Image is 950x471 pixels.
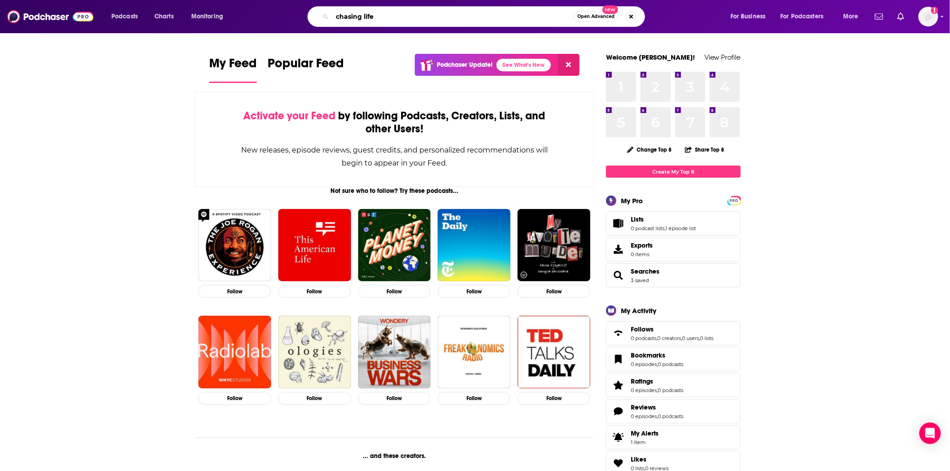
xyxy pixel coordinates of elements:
[700,335,713,341] a: 0 lists
[657,335,681,341] a: 0 creators
[919,423,941,444] div: Open Intercom Messenger
[606,425,741,449] a: My Alerts
[278,209,351,282] img: This American Life
[198,209,271,282] a: The Joe Rogan Experience
[191,10,223,23] span: Monitoring
[606,373,741,397] span: Ratings
[609,243,627,256] span: Exports
[577,14,615,19] span: Open Advanced
[631,429,659,437] span: My Alerts
[240,144,549,170] div: New releases, episode reviews, guest credits, and personalized recommendations will begin to appe...
[658,361,683,367] a: 0 podcasts
[621,306,656,315] div: My Activity
[682,335,699,341] a: 0 users
[185,9,235,24] button: open menu
[518,316,590,388] img: TED Talks Daily
[631,413,657,419] a: 0 episodes
[438,316,510,388] a: Freakonomics Radio
[606,399,741,423] span: Reviews
[919,7,938,26] button: Show profile menu
[631,251,653,257] span: 0 items
[149,9,179,24] a: Charts
[631,439,659,445] span: 1 item
[358,316,431,388] img: Business Wars
[631,335,656,341] a: 0 podcasts
[497,59,551,71] a: See What's New
[198,392,271,405] button: Follow
[631,361,657,367] a: 0 episodes
[665,225,696,231] a: 1 episode list
[609,269,627,282] a: Searches
[606,347,741,371] span: Bookmarks
[209,56,257,76] span: My Feed
[631,403,683,411] a: Reviews
[843,10,858,23] span: More
[631,325,713,333] a: Follows
[358,209,431,282] img: Planet Money
[606,166,741,178] a: Create My Top 8
[438,392,510,405] button: Follow
[631,215,696,223] a: Lists
[438,209,510,282] img: The Daily
[268,56,344,83] a: Popular Feed
[658,413,683,419] a: 0 podcasts
[609,405,627,418] a: Reviews
[358,285,431,298] button: Follow
[931,7,938,14] svg: Add a profile image
[609,457,627,470] a: Likes
[621,196,643,205] div: My Pro
[198,316,271,388] img: Radiolab
[278,316,351,388] a: Ologies with Alie Ward
[609,353,627,366] a: Bookmarks
[603,5,619,14] span: New
[704,53,741,61] a: View Profile
[316,6,654,27] div: Search podcasts, credits, & more...
[894,9,908,24] a: Show notifications dropdown
[7,8,93,25] img: Podchaser - Follow, Share and Rate Podcasts
[278,392,351,405] button: Follow
[781,10,824,23] span: For Podcasters
[658,387,683,393] a: 0 podcasts
[606,211,741,235] span: Lists
[631,277,649,283] a: 3 saved
[631,325,654,333] span: Follows
[664,225,665,231] span: ,
[195,452,594,460] div: ... and these creators.
[699,335,700,341] span: ,
[609,379,627,392] a: Ratings
[631,387,657,393] a: 0 episodes
[332,9,573,24] input: Search podcasts, credits, & more...
[154,10,174,23] span: Charts
[631,241,653,249] span: Exports
[631,267,660,275] a: Searches
[573,11,619,22] button: Open AdvancedNew
[729,197,739,204] span: PRO
[724,9,777,24] button: open menu
[622,144,677,155] button: Change Top 8
[871,9,887,24] a: Show notifications dropdown
[606,237,741,262] a: Exports
[437,61,493,69] p: Podchaser Update!
[268,56,344,76] span: Popular Feed
[518,285,590,298] button: Follow
[919,7,938,26] span: Logged in as WE_Broadcast
[656,335,657,341] span: ,
[609,431,627,444] span: My Alerts
[681,335,682,341] span: ,
[730,10,766,23] span: For Business
[240,109,549,135] div: by following Podcasts, Creators, Lists, and other Users!
[606,321,741,345] span: Follows
[919,7,938,26] img: User Profile
[609,217,627,230] a: Lists
[606,263,741,288] span: Searches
